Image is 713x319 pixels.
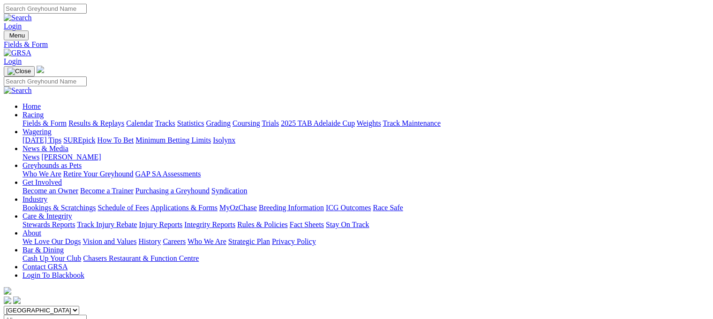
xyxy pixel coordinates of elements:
[206,119,231,127] a: Grading
[23,220,709,229] div: Care & Integrity
[126,119,153,127] a: Calendar
[9,32,25,39] span: Menu
[23,178,62,186] a: Get Involved
[98,204,149,212] a: Schedule of Fees
[213,136,235,144] a: Isolynx
[23,204,96,212] a: Bookings & Scratchings
[23,170,709,178] div: Greyhounds as Pets
[23,220,75,228] a: Stewards Reports
[23,229,41,237] a: About
[23,187,78,195] a: Become an Owner
[23,111,44,119] a: Racing
[23,102,41,110] a: Home
[23,136,61,144] a: [DATE] Tips
[4,4,87,14] input: Search
[83,254,199,262] a: Chasers Restaurant & Function Centre
[13,296,21,304] img: twitter.svg
[23,128,52,136] a: Wagering
[37,66,44,73] img: logo-grsa-white.png
[23,170,61,178] a: Who We Are
[23,144,68,152] a: News & Media
[4,14,32,22] img: Search
[23,263,68,271] a: Contact GRSA
[4,86,32,95] img: Search
[23,153,39,161] a: News
[23,271,84,279] a: Login To Blackbook
[23,204,709,212] div: Industry
[228,237,270,245] a: Strategic Plan
[155,119,175,127] a: Tracks
[237,220,288,228] a: Rules & Policies
[63,136,95,144] a: SUREpick
[4,287,11,295] img: logo-grsa-white.png
[23,237,709,246] div: About
[68,119,124,127] a: Results & Replays
[233,119,260,127] a: Coursing
[138,237,161,245] a: History
[23,237,81,245] a: We Love Our Dogs
[41,153,101,161] a: [PERSON_NAME]
[4,57,22,65] a: Login
[326,204,371,212] a: ICG Outcomes
[23,136,709,144] div: Wagering
[23,119,67,127] a: Fields & Form
[23,212,72,220] a: Care & Integrity
[177,119,204,127] a: Statistics
[83,237,136,245] a: Vision and Values
[262,119,279,127] a: Trials
[23,161,82,169] a: Greyhounds as Pets
[163,237,186,245] a: Careers
[219,204,257,212] a: MyOzChase
[23,187,709,195] div: Get Involved
[373,204,403,212] a: Race Safe
[4,49,31,57] img: GRSA
[23,153,709,161] div: News & Media
[290,220,324,228] a: Fact Sheets
[23,246,64,254] a: Bar & Dining
[80,187,134,195] a: Become a Trainer
[211,187,247,195] a: Syndication
[4,30,29,40] button: Toggle navigation
[326,220,369,228] a: Stay On Track
[63,170,134,178] a: Retire Your Greyhound
[281,119,355,127] a: 2025 TAB Adelaide Cup
[98,136,134,144] a: How To Bet
[383,119,441,127] a: Track Maintenance
[23,119,709,128] div: Racing
[188,237,226,245] a: Who We Are
[23,254,709,263] div: Bar & Dining
[357,119,381,127] a: Weights
[77,220,137,228] a: Track Injury Rebate
[23,254,81,262] a: Cash Up Your Club
[135,136,211,144] a: Minimum Betting Limits
[150,204,218,212] a: Applications & Forms
[4,66,35,76] button: Toggle navigation
[8,68,31,75] img: Close
[4,76,87,86] input: Search
[4,22,22,30] a: Login
[272,237,316,245] a: Privacy Policy
[23,195,47,203] a: Industry
[184,220,235,228] a: Integrity Reports
[135,187,210,195] a: Purchasing a Greyhound
[259,204,324,212] a: Breeding Information
[4,296,11,304] img: facebook.svg
[139,220,182,228] a: Injury Reports
[135,170,201,178] a: GAP SA Assessments
[4,40,709,49] a: Fields & Form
